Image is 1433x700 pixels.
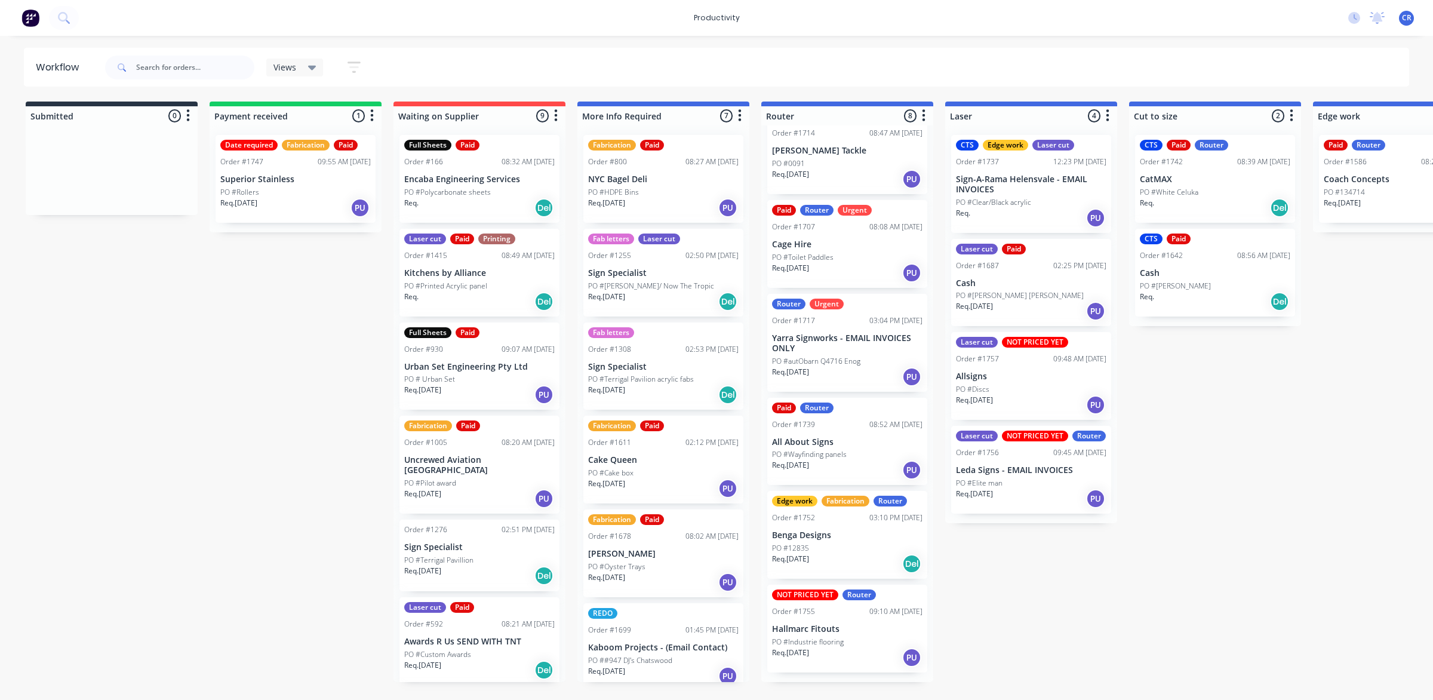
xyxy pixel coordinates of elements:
[404,281,487,291] p: PO #Printed Acrylic panel
[718,479,737,498] div: PU
[772,367,809,377] p: Req. [DATE]
[772,356,860,367] p: PO #autObarn Q4716 Enog
[404,234,446,244] div: Laser cut
[588,291,625,302] p: Req. [DATE]
[588,666,625,677] p: Req. [DATE]
[588,362,739,372] p: Sign Specialist
[718,198,737,217] div: PU
[1237,156,1290,167] div: 08:39 AM [DATE]
[404,555,473,566] p: PO #Terrigal Pavillion
[404,156,443,167] div: Order #166
[404,198,419,208] p: Req.
[404,374,455,385] p: PO # Urban Set
[956,208,970,219] p: Req.
[902,554,921,573] div: Del
[772,647,809,658] p: Req. [DATE]
[404,140,451,151] div: Full Sheets
[404,619,443,630] div: Order #592
[810,299,844,309] div: Urgent
[588,327,634,338] div: Fab letters
[404,660,441,671] p: Req. [DATE]
[956,156,999,167] div: Order #1737
[688,9,746,27] div: productivity
[478,234,515,244] div: Printing
[772,146,922,156] p: [PERSON_NAME] Tackle
[767,491,927,579] div: Edge workFabricationRouterOrder #175203:10 PM [DATE]Benga DesignsPO #12835Req.[DATE]Del
[1140,268,1290,278] p: Cash
[902,648,921,667] div: PU
[1053,156,1106,167] div: 12:23 PM [DATE]
[534,385,553,404] div: PU
[350,198,370,217] div: PU
[772,606,815,617] div: Order #1755
[1140,198,1154,208] p: Req.
[588,187,639,198] p: PO #HDPE Bins
[404,602,446,613] div: Laser cut
[583,416,743,503] div: FabricationPaidOrder #161102:12 PM [DATE]Cake QueenPO #Cake boxReq.[DATE]PU
[772,624,922,634] p: Hallmarc Fitouts
[588,468,634,478] p: PO #Cake box
[404,291,419,302] p: Req.
[404,566,441,576] p: Req. [DATE]
[220,156,263,167] div: Order #1747
[640,140,664,151] div: Paid
[534,566,553,585] div: Del
[220,174,371,185] p: Superior Stainless
[588,625,631,635] div: Order #1699
[956,465,1106,475] p: Leda Signs - EMAIL INVOICES
[1140,187,1198,198] p: PO #White Celuka
[588,250,631,261] div: Order #1255
[334,140,358,151] div: Paid
[588,420,636,431] div: Fabrication
[951,239,1111,327] div: Laser cutPaidOrder #168702:25 PM [DATE]CashPO #[PERSON_NAME] [PERSON_NAME]Req.[DATE]PU
[1324,140,1348,151] div: Paid
[822,496,869,506] div: Fabrication
[772,403,796,413] div: Paid
[1270,292,1289,311] div: Del
[21,9,39,27] img: Factory
[956,431,998,441] div: Laser cut
[772,419,815,430] div: Order #1739
[1167,234,1191,244] div: Paid
[588,455,739,465] p: Cake Queen
[718,292,737,311] div: Del
[1032,140,1074,151] div: Laser cut
[502,250,555,261] div: 08:49 AM [DATE]
[588,608,617,619] div: REDO
[956,244,998,254] div: Laser cut
[1195,140,1228,151] div: Router
[1135,135,1295,223] div: CTSPaidRouterOrder #174208:39 AM [DATE]CatMAXPO #White CelukaReq.Del
[588,374,694,385] p: PO #Terrigal Pavilion acrylic fabs
[404,455,555,475] p: Uncrewed Aviation [GEOGRAPHIC_DATA]
[838,205,872,216] div: Urgent
[772,158,805,169] p: PO #0091
[588,140,636,151] div: Fabrication
[1352,140,1385,151] div: Router
[399,229,559,317] div: Laser cutPaidPrintingOrder #141508:49 AM [DATE]Kitchens by AlliancePO #Printed Acrylic panelReq.Del
[1140,234,1163,244] div: CTS
[772,449,847,460] p: PO #Wayfinding panels
[456,327,479,338] div: Paid
[588,549,739,559] p: [PERSON_NAME]
[1086,302,1105,321] div: PU
[685,437,739,448] div: 02:12 PM [DATE]
[588,655,672,666] p: PO ##947 DJ's Chatswood
[583,135,743,223] div: FabricationPaidOrder #80008:27 AM [DATE]NYC Bagel DeliPO #HDPE BinsReq.[DATE]PU
[588,198,625,208] p: Req. [DATE]
[502,156,555,167] div: 08:32 AM [DATE]
[772,460,809,471] p: Req. [DATE]
[220,187,259,198] p: PO #Rollers
[767,106,927,194] div: Order #171408:47 AM [DATE][PERSON_NAME] TacklePO #0091Req.[DATE]PU
[404,478,456,489] p: PO #Pilot award
[956,290,1084,301] p: PO #[PERSON_NAME] [PERSON_NAME]
[1324,187,1365,198] p: PO #134714
[1140,140,1163,151] div: CTS
[772,333,922,354] p: Yarra Signworks - EMAIL INVOICES ONLY
[588,385,625,395] p: Req. [DATE]
[772,530,922,541] p: Benga Designs
[318,156,371,167] div: 09:55 AM [DATE]
[399,323,559,410] div: Full SheetsPaidOrder #93009:07 AM [DATE]Urban Set Engineering Pty LtdPO # Urban SetReq.[DATE]PU
[869,606,922,617] div: 09:10 AM [DATE]
[1086,489,1105,508] div: PU
[685,344,739,355] div: 02:53 PM [DATE]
